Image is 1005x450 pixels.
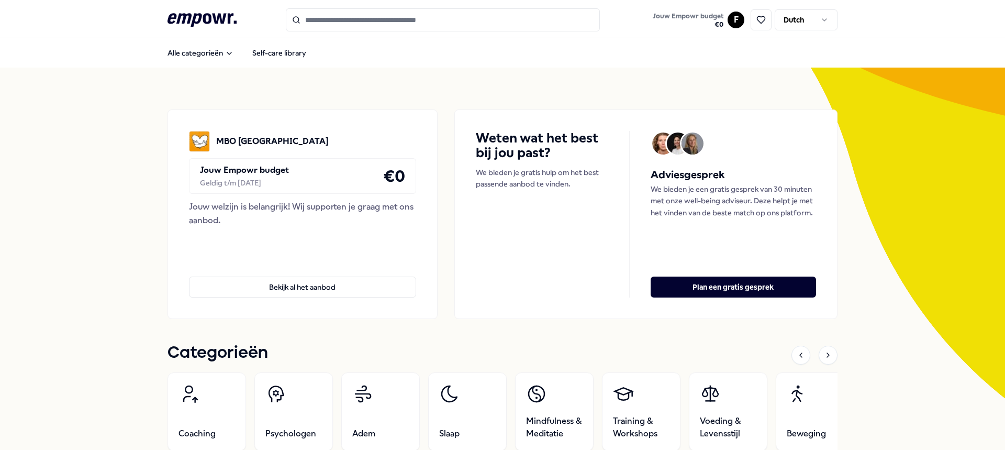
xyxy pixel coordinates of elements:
h1: Categorieën [167,340,268,366]
button: F [728,12,744,28]
button: Bekijk al het aanbod [189,277,416,298]
a: Self-care library [244,42,315,63]
p: Jouw Empowr budget [200,163,289,177]
img: MBO Amersfoort [189,131,210,152]
a: Bekijk al het aanbod [189,260,416,298]
span: Slaap [439,427,460,440]
img: Avatar [652,133,674,155]
span: Beweging [787,427,826,440]
span: Jouw Empowr budget [653,12,723,20]
span: Training & Workshops [613,415,669,440]
div: Jouw welzijn is belangrijk! Wij supporten je graag met ons aanbod. [189,200,416,227]
span: Voeding & Levensstijl [700,415,756,440]
span: Psychologen [265,427,316,440]
div: Geldig t/m [DATE] [200,177,289,189]
img: Avatar [682,133,703,155]
button: Alle categorieën [159,42,242,63]
button: Plan een gratis gesprek [651,277,816,298]
a: Jouw Empowr budget€0 [649,9,728,31]
p: We bieden je een gratis gesprek van 30 minuten met onze well-being adviseur. Deze helpt je met he... [651,183,816,218]
input: Search for products, categories or subcategories [286,8,600,31]
span: Coaching [178,427,216,440]
img: Avatar [667,133,689,155]
span: € 0 [653,20,723,29]
button: Jouw Empowr budget€0 [651,10,725,31]
span: Adem [352,427,375,440]
h4: Weten wat het best bij jou past? [476,131,608,160]
h5: Adviesgesprek [651,167,816,183]
span: Mindfulness & Meditatie [526,415,583,440]
p: We bieden je gratis hulp om het best passende aanbod te vinden. [476,167,608,190]
p: MBO [GEOGRAPHIC_DATA] [216,135,329,148]
h4: € 0 [383,163,405,189]
nav: Main [159,42,315,63]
